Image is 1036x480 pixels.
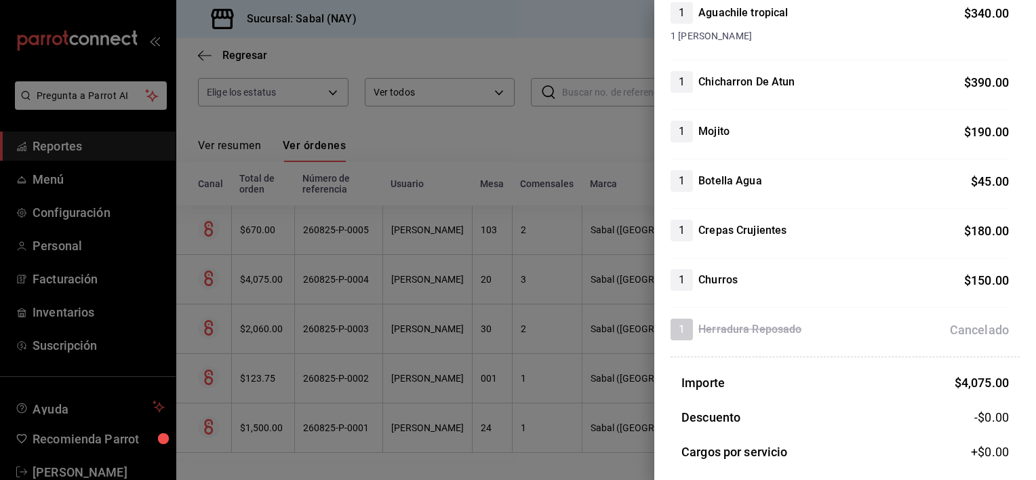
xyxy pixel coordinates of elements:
[671,272,693,288] span: 1
[955,376,1009,390] span: $ 4,075.00
[671,123,693,140] span: 1
[698,5,788,21] h4: Aguachile tropical
[974,408,1009,426] span: -$0.00
[698,321,801,338] h4: Herradura Reposado
[964,75,1009,89] span: $ 390.00
[681,443,788,461] h3: Cargos por servicio
[971,443,1009,461] span: +$ 0.00
[671,5,693,21] span: 1
[971,174,1009,188] span: $ 45.00
[964,125,1009,139] span: $ 190.00
[964,6,1009,20] span: $ 340.00
[698,222,786,239] h4: Crepas Crujientes
[964,273,1009,287] span: $ 150.00
[698,74,795,90] h4: Chicharron De Atun
[671,222,693,239] span: 1
[671,173,693,189] span: 1
[671,29,1009,43] span: 1 [PERSON_NAME]
[681,374,725,392] h3: Importe
[964,224,1009,238] span: $ 180.00
[698,123,730,140] h4: Mojito
[681,408,740,426] h3: Descuento
[698,173,762,189] h4: Botella Agua
[671,74,693,90] span: 1
[950,321,1009,339] div: Cancelado
[671,321,693,338] span: 1
[698,272,738,288] h4: Churros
